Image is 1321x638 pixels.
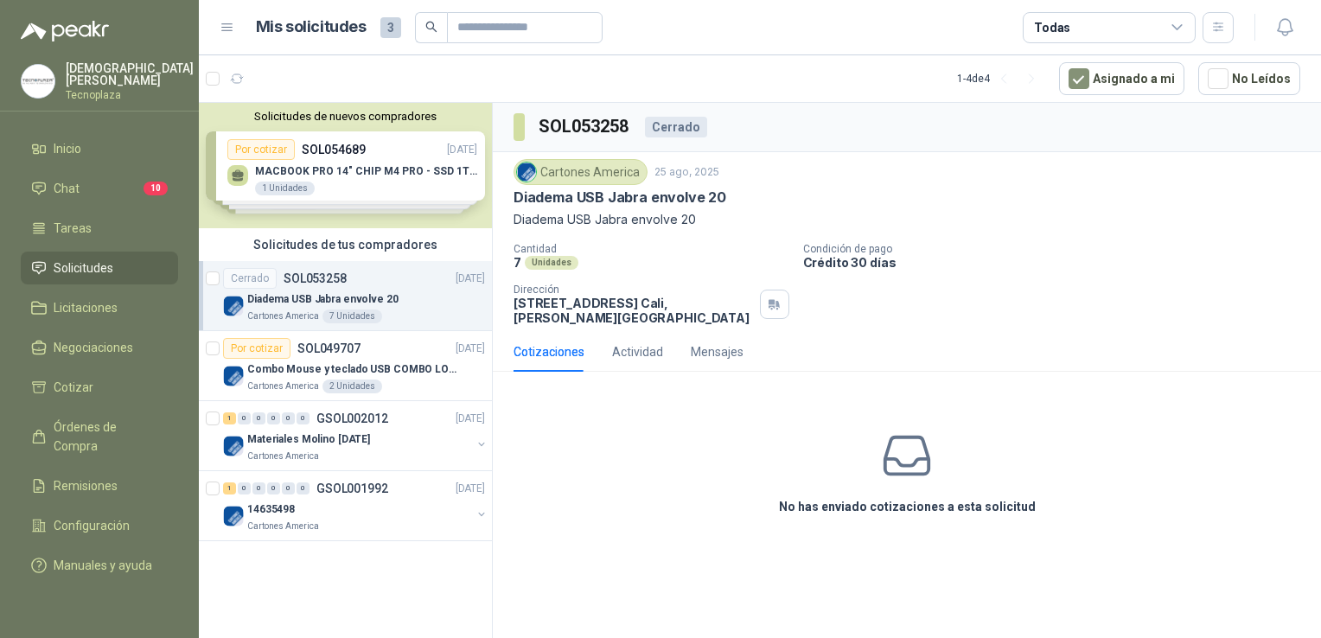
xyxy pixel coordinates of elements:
p: Diadema USB Jabra envolve 20 [514,210,1300,229]
a: 1 0 0 0 0 0 GSOL001992[DATE] Company Logo14635498Cartones America [223,478,488,533]
div: 1 [223,412,236,424]
span: Chat [54,179,80,198]
p: Cantidad [514,243,789,255]
p: GSOL001992 [316,482,388,494]
a: Órdenes de Compra [21,411,178,463]
p: 25 ago, 2025 [654,164,719,181]
div: Cartones America [514,159,648,185]
p: SOL049707 [297,342,361,354]
div: Cerrado [645,117,707,137]
a: Solicitudes [21,252,178,284]
h1: Mis solicitudes [256,15,367,40]
p: [STREET_ADDRESS] Cali , [PERSON_NAME][GEOGRAPHIC_DATA] [514,296,753,325]
img: Company Logo [223,436,244,456]
div: 0 [252,412,265,424]
p: GSOL002012 [316,412,388,424]
p: Dirección [514,284,753,296]
button: No Leídos [1198,62,1300,95]
a: Chat10 [21,172,178,205]
img: Company Logo [223,296,244,316]
p: [DEMOGRAPHIC_DATA] [PERSON_NAME] [66,62,194,86]
p: Materiales Molino [DATE] [247,431,370,448]
span: Solicitudes [54,258,113,278]
div: 0 [252,482,265,494]
img: Company Logo [517,163,536,182]
h3: No has enviado cotizaciones a esta solicitud [779,497,1036,516]
span: Remisiones [54,476,118,495]
p: SOL053258 [284,272,347,284]
p: Combo Mouse y teclado USB COMBO LOGITECH MK120 TECLADO Y MOUSE ALAMBRICO PLUG-AND-PLAY USB GARANTIA [247,361,463,378]
div: 7 Unidades [322,309,382,323]
p: Cartones America [247,380,319,393]
p: Crédito 30 días [803,255,1315,270]
h3: SOL053258 [539,113,631,140]
p: Condición de pago [803,243,1315,255]
div: 0 [238,412,251,424]
a: 1 0 0 0 0 0 GSOL002012[DATE] Company LogoMateriales Molino [DATE]Cartones America [223,408,488,463]
div: Todas [1034,18,1070,37]
button: Solicitudes de nuevos compradores [206,110,485,123]
p: Cartones America [247,520,319,533]
div: 0 [267,412,280,424]
div: Cotizaciones [514,342,584,361]
div: 0 [238,482,251,494]
span: 3 [380,17,401,38]
span: Tareas [54,219,92,238]
div: Mensajes [691,342,743,361]
div: 2 Unidades [322,380,382,393]
span: Negociaciones [54,338,133,357]
p: Cartones America [247,450,319,463]
a: Manuales y ayuda [21,549,178,582]
a: Por cotizarSOL049707[DATE] Company LogoCombo Mouse y teclado USB COMBO LOGITECH MK120 TECLADO Y M... [199,331,492,401]
span: Inicio [54,139,81,158]
div: Solicitudes de tus compradores [199,228,492,261]
div: 1 [223,482,236,494]
a: Configuración [21,509,178,542]
a: Inicio [21,132,178,165]
a: CerradoSOL053258[DATE] Company LogoDiadema USB Jabra envolve 20Cartones America7 Unidades [199,261,492,331]
div: Actividad [612,342,663,361]
p: Tecnoplaza [66,90,194,100]
div: 0 [297,412,310,424]
div: 1 - 4 de 4 [957,65,1045,93]
p: Diadema USB Jabra envolve 20 [514,188,726,207]
div: Por cotizar [223,338,290,359]
div: 0 [267,482,280,494]
a: Licitaciones [21,291,178,324]
span: Cotizar [54,378,93,397]
div: 0 [282,482,295,494]
div: 0 [282,412,295,424]
a: Negociaciones [21,331,178,364]
span: search [425,21,437,33]
img: Company Logo [22,65,54,98]
div: 0 [297,482,310,494]
span: Manuales y ayuda [54,556,152,575]
div: Cerrado [223,268,277,289]
p: [DATE] [456,271,485,287]
p: 14635498 [247,501,295,518]
a: Tareas [21,212,178,245]
div: Solicitudes de nuevos compradoresPor cotizarSOL054689[DATE] MACBOOK PRO 14" CHIP M4 PRO - SSD 1TB... [199,103,492,228]
img: Logo peakr [21,21,109,41]
img: Company Logo [223,506,244,526]
img: Company Logo [223,366,244,386]
p: [DATE] [456,481,485,497]
span: Órdenes de Compra [54,418,162,456]
p: Cartones America [247,309,319,323]
span: Configuración [54,516,130,535]
a: Remisiones [21,469,178,502]
span: Licitaciones [54,298,118,317]
a: Cotizar [21,371,178,404]
p: [DATE] [456,411,485,427]
span: 10 [144,182,168,195]
div: Unidades [525,256,578,270]
p: 7 [514,255,521,270]
p: [DATE] [456,341,485,357]
button: Asignado a mi [1059,62,1184,95]
p: Diadema USB Jabra envolve 20 [247,291,399,308]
